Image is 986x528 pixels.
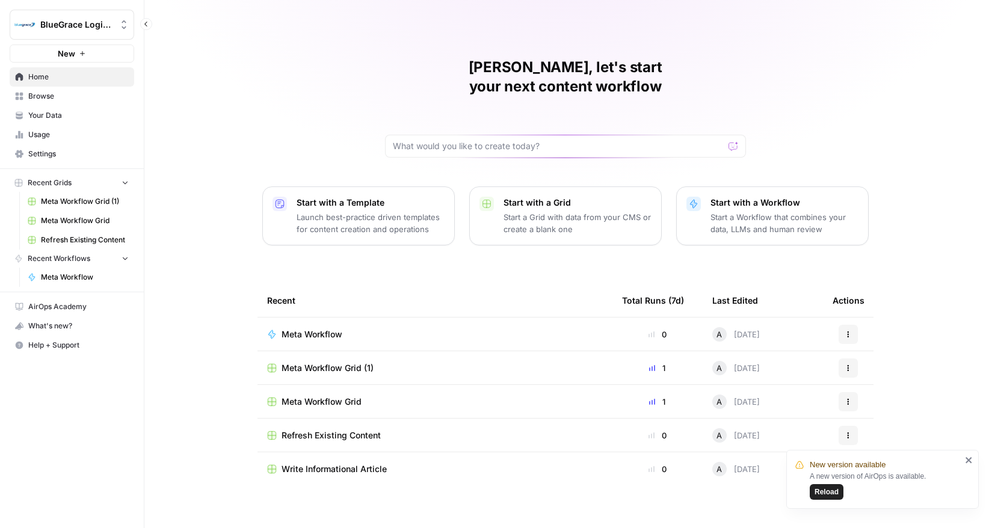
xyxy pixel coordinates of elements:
[622,429,693,441] div: 0
[282,396,362,408] span: Meta Workflow Grid
[10,174,134,192] button: Recent Grids
[710,211,858,235] p: Start a Workflow that combines your data, LLMs and human review
[10,336,134,355] button: Help + Support
[28,177,72,188] span: Recent Grids
[10,106,134,125] a: Your Data
[10,144,134,164] a: Settings
[28,253,90,264] span: Recent Workflows
[22,230,134,250] a: Refresh Existing Content
[710,197,858,209] p: Start with a Workflow
[965,455,973,465] button: close
[815,487,839,497] span: Reload
[504,211,652,235] p: Start a Grid with data from your CMS or create a blank one
[267,396,603,408] a: Meta Workflow Grid
[28,149,129,159] span: Settings
[10,297,134,316] a: AirOps Academy
[22,192,134,211] a: Meta Workflow Grid (1)
[833,284,864,317] div: Actions
[385,58,746,96] h1: [PERSON_NAME], let's start your next content workflow
[10,67,134,87] a: Home
[716,328,722,340] span: A
[297,197,445,209] p: Start with a Template
[716,463,722,475] span: A
[10,316,134,336] button: What's new?
[716,429,722,441] span: A
[282,463,387,475] span: Write Informational Article
[716,396,722,408] span: A
[676,186,869,245] button: Start with a WorkflowStart a Workflow that combines your data, LLMs and human review
[712,394,760,409] div: [DATE]
[504,197,652,209] p: Start with a Grid
[622,328,693,340] div: 0
[10,250,134,268] button: Recent Workflows
[267,328,603,340] a: Meta Workflow
[28,110,129,121] span: Your Data
[10,317,134,335] div: What's new?
[282,429,381,441] span: Refresh Existing Content
[40,19,113,31] span: BlueGrace Logistics
[41,196,129,207] span: Meta Workflow Grid (1)
[10,125,134,144] a: Usage
[28,91,129,102] span: Browse
[10,87,134,106] a: Browse
[469,186,662,245] button: Start with a GridStart a Grid with data from your CMS or create a blank one
[28,340,129,351] span: Help + Support
[28,72,129,82] span: Home
[267,362,603,374] a: Meta Workflow Grid (1)
[810,471,961,500] div: A new version of AirOps is available.
[41,272,129,283] span: Meta Workflow
[282,362,374,374] span: Meta Workflow Grid (1)
[267,284,603,317] div: Recent
[712,361,760,375] div: [DATE]
[622,284,684,317] div: Total Runs (7d)
[622,396,693,408] div: 1
[22,211,134,230] a: Meta Workflow Grid
[297,211,445,235] p: Launch best-practice driven templates for content creation and operations
[28,301,129,312] span: AirOps Academy
[622,463,693,475] div: 0
[267,429,603,441] a: Refresh Existing Content
[393,140,724,152] input: What would you like to create today?
[712,462,760,476] div: [DATE]
[22,268,134,287] a: Meta Workflow
[262,186,455,245] button: Start with a TemplateLaunch best-practice driven templates for content creation and operations
[810,459,886,471] span: New version available
[810,484,843,500] button: Reload
[267,463,603,475] a: Write Informational Article
[41,235,129,245] span: Refresh Existing Content
[716,362,722,374] span: A
[622,362,693,374] div: 1
[41,215,129,226] span: Meta Workflow Grid
[712,284,758,317] div: Last Edited
[712,428,760,443] div: [DATE]
[282,328,342,340] span: Meta Workflow
[10,10,134,40] button: Workspace: BlueGrace Logistics
[10,45,134,63] button: New
[28,129,129,140] span: Usage
[14,14,35,35] img: BlueGrace Logistics Logo
[58,48,75,60] span: New
[712,327,760,342] div: [DATE]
